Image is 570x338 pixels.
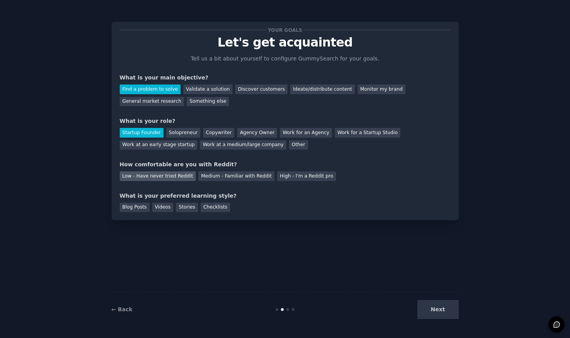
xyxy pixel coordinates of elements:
p: Let's get acquainted [120,36,451,49]
div: Low - Have never tried Reddit [120,171,196,181]
div: Checklists [201,203,230,212]
div: Solopreneur [166,128,200,138]
div: Ideate/distribute content [290,84,355,94]
div: Blog Posts [120,203,150,212]
a: ← Back [112,306,133,312]
div: What is your role? [120,117,451,125]
div: Work for an Agency [280,128,332,138]
div: General market research [120,97,184,107]
div: Videos [152,203,174,212]
div: Other [289,140,308,150]
div: Medium - Familiar with Reddit [198,171,274,181]
div: Find a problem to solve [120,84,181,94]
div: How comfortable are you with Reddit? [120,160,451,169]
span: Your goals [267,26,304,34]
div: Work at a medium/large company [200,140,286,150]
div: Copywriter [203,128,234,138]
div: Work for a Startup Studio [335,128,400,138]
div: High - I'm a Reddit pro [277,171,336,181]
div: Startup Founder [120,128,164,138]
div: Discover customers [235,84,288,94]
div: Agency Owner [237,128,277,138]
div: What is your main objective? [120,74,451,82]
div: Validate a solution [183,84,232,94]
p: Tell us a bit about yourself to configure GummySearch for your goals. [188,55,383,63]
div: Stories [176,203,198,212]
div: Work at an early stage startup [120,140,198,150]
div: What is your preferred learning style? [120,192,451,200]
div: Monitor my brand [358,84,405,94]
div: Something else [187,97,229,107]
